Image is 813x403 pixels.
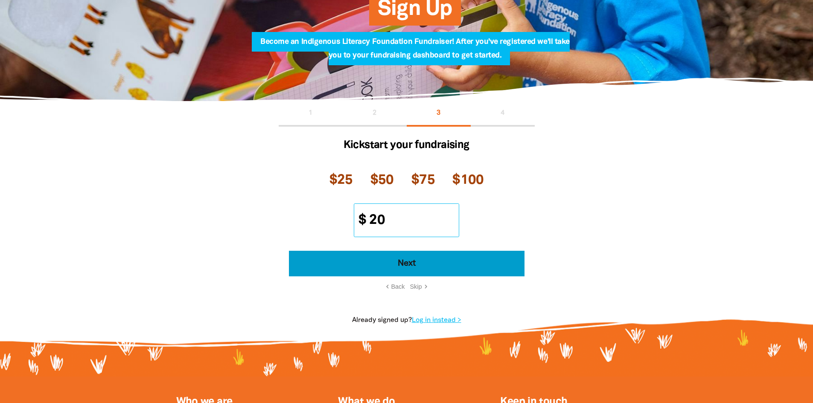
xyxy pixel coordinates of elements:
button: chevron_leftBack [388,283,408,291]
span: 1 [309,110,312,116]
h3: Kickstart your fundraising [289,137,525,154]
button: Stage 1 [279,101,343,127]
button: $50 [365,164,399,197]
i: chevron_right [422,283,430,290]
button: Stage 2 [343,101,407,127]
span: $ [354,204,366,237]
span: $50 [370,174,394,186]
input: Other [362,204,459,237]
span: Skip [410,283,422,290]
button: Skipchevron_right [408,283,426,291]
span: 2 [373,110,376,116]
a: Log in instead > [412,317,461,323]
p: Already signed up? [279,315,535,325]
span: $25 [329,174,353,186]
i: chevron_left [384,283,391,290]
span: Back [391,283,405,290]
button: $25 [324,164,358,197]
button: Next [289,251,525,276]
span: $75 [411,174,435,186]
button: $75 [406,164,440,197]
span: Become an Indigenous Literacy Foundation Fundraiser! After you've registered we'll take you to yo... [260,38,570,65]
button: $100 [447,164,489,197]
span: $100 [452,174,484,186]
